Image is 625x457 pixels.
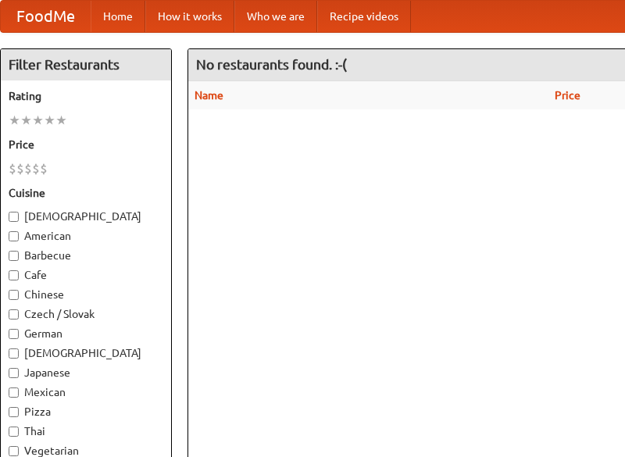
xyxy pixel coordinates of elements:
input: Pizza [9,407,19,417]
input: Czech / Slovak [9,309,19,320]
input: [DEMOGRAPHIC_DATA] [9,348,19,359]
label: Mexican [9,384,163,400]
input: [DEMOGRAPHIC_DATA] [9,212,19,222]
label: Japanese [9,365,163,380]
label: [DEMOGRAPHIC_DATA] [9,209,163,224]
h4: Filter Restaurants [1,49,171,80]
label: Cafe [9,267,163,283]
input: Cafe [9,270,19,280]
label: Chinese [9,287,163,302]
li: ★ [55,112,67,129]
a: FoodMe [1,1,91,32]
input: American [9,231,19,241]
input: Japanese [9,368,19,378]
h5: Price [9,137,163,152]
li: $ [24,160,32,177]
input: Vegetarian [9,446,19,456]
label: [DEMOGRAPHIC_DATA] [9,345,163,361]
label: American [9,228,163,244]
a: Who we are [234,1,317,32]
a: Recipe videos [317,1,411,32]
li: ★ [32,112,44,129]
li: ★ [9,112,20,129]
a: Name [195,89,223,102]
a: Home [91,1,145,32]
input: Barbecue [9,251,19,261]
input: Chinese [9,290,19,300]
input: Thai [9,427,19,437]
li: $ [9,160,16,177]
label: Barbecue [9,248,163,263]
a: Price [555,89,580,102]
li: ★ [44,112,55,129]
label: Thai [9,423,163,439]
li: $ [40,160,48,177]
label: German [9,326,163,341]
a: How it works [145,1,234,32]
li: $ [32,160,40,177]
li: $ [16,160,24,177]
label: Pizza [9,404,163,420]
ng-pluralize: No restaurants found. :-( [196,57,347,72]
h5: Rating [9,88,163,104]
label: Czech / Slovak [9,306,163,322]
li: ★ [20,112,32,129]
input: German [9,329,19,339]
input: Mexican [9,387,19,398]
h5: Cuisine [9,185,163,201]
